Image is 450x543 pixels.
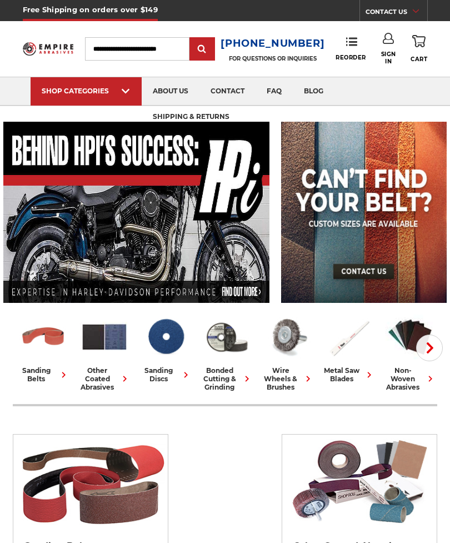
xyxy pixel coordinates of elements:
[191,38,213,61] input: Submit
[282,435,437,529] img: Other Coated Abrasives
[23,39,74,59] img: Empire Abrasives
[336,54,366,61] span: Reorder
[262,313,314,391] a: wire wheels & brushes
[262,366,314,391] div: wire wheels & brushes
[381,51,396,65] span: Sign In
[142,103,241,132] a: shipping & returns
[221,36,324,52] a: [PHONE_NUMBER]
[324,313,373,361] img: Metal Saw Blades
[384,313,436,391] a: non-woven abrasives
[323,313,375,383] a: metal saw blades
[139,366,192,383] div: sanding discs
[386,313,434,361] img: Non-woven Abrasives
[411,56,427,63] span: Cart
[199,77,256,106] a: contact
[256,77,293,106] a: faq
[416,335,443,361] button: Next
[323,366,375,383] div: metal saw blades
[293,77,334,106] a: blog
[19,313,68,361] img: Sanding Belts
[139,313,192,383] a: sanding discs
[336,37,366,61] a: Reorder
[17,313,69,383] a: sanding belts
[201,366,253,391] div: bonded cutting & grinding
[78,366,131,391] div: other coated abrasives
[411,33,427,64] a: Cart
[3,122,269,303] img: Banner for an interview featuring Horsepower Inc who makes Harley performance upgrades featured o...
[141,313,190,361] img: Sanding Discs
[201,313,253,391] a: bonded cutting & grinding
[221,55,324,62] p: FOR QUESTIONS OR INQUIRIES
[202,313,251,361] img: Bonded Cutting & Grinding
[263,313,312,361] img: Wire Wheels & Brushes
[17,366,69,383] div: sanding belts
[13,435,168,529] img: Sanding Belts
[142,77,199,106] a: about us
[384,366,436,391] div: non-woven abrasives
[80,313,129,361] img: Other Coated Abrasives
[78,313,131,391] a: other coated abrasives
[281,122,447,303] img: promo banner for custom belts.
[366,6,427,21] a: CONTACT US
[42,87,131,95] div: SHOP CATEGORIES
